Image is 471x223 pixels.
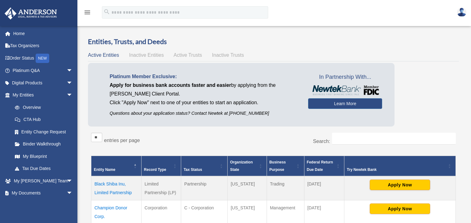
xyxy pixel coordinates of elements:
[9,163,79,175] a: Tax Due Dates
[88,52,119,58] span: Active Entities
[129,52,164,58] span: Inactive Entities
[304,176,344,200] td: [DATE]
[4,52,82,65] a: Order StatusNEW
[308,72,382,82] span: In Partnership With...
[344,156,456,176] th: Try Newtek Bank : Activate to sort
[110,109,299,117] p: Questions about your application status? Contact Newtek at [PHONE_NUMBER]
[3,7,59,20] img: Anderson Advisors Platinum Portal
[181,176,227,200] td: Partnership
[4,175,82,187] a: My [PERSON_NAME] Teamarrow_drop_down
[9,114,79,126] a: CTA Hub
[110,83,231,88] span: Apply for business bank accounts faster and easier
[110,72,299,81] p: Platinum Member Exclusive:
[347,166,446,173] div: Try Newtek Bank
[103,8,110,15] i: search
[267,176,304,200] td: Trading
[311,85,379,95] img: NewtekBankLogoSM.png
[141,176,181,200] td: Limited Partnership (LP)
[174,52,202,58] span: Active Trusts
[181,156,227,176] th: Tax Status: Activate to sort
[67,175,79,187] span: arrow_drop_down
[36,54,49,63] div: NEW
[184,167,202,172] span: Tax Status
[9,150,79,163] a: My Blueprint
[4,65,82,77] a: Platinum Q&Aarrow_drop_down
[269,160,286,172] span: Business Purpose
[9,126,79,138] a: Entity Change Request
[370,203,430,214] button: Apply Now
[308,98,382,109] a: Learn More
[304,156,344,176] th: Federal Return Due Date: Activate to sort
[4,199,82,212] a: Billingarrow_drop_down
[307,160,333,172] span: Federal Return Due Date
[9,138,79,150] a: Binder Walkthrough
[110,81,299,98] p: by applying from the [PERSON_NAME] Client Portal.
[84,11,91,16] a: menu
[4,27,82,40] a: Home
[67,65,79,77] span: arrow_drop_down
[91,156,142,176] th: Entity Name: Activate to invert sorting
[141,156,181,176] th: Record Type: Activate to sort
[267,156,304,176] th: Business Purpose: Activate to sort
[4,89,79,101] a: My Entitiesarrow_drop_down
[4,40,82,52] a: Tax Organizers
[110,98,299,107] p: Click "Apply Now" next to one of your entities to start an application.
[4,187,82,199] a: My Documentsarrow_drop_down
[67,187,79,200] span: arrow_drop_down
[67,77,79,89] span: arrow_drop_down
[88,37,459,47] h3: Entities, Trusts, and Deeds
[4,77,82,89] a: Digital Productsarrow_drop_down
[91,176,142,200] td: Black Shiba Inu, Limited Partnership
[227,176,267,200] td: [US_STATE]
[144,167,166,172] span: Record Type
[457,8,466,17] img: User Pic
[230,160,253,172] span: Organization State
[84,9,91,16] i: menu
[67,89,79,102] span: arrow_drop_down
[370,180,430,190] button: Apply Now
[104,138,140,143] label: entries per page
[212,52,244,58] span: Inactive Trusts
[67,199,79,212] span: arrow_drop_down
[94,167,115,172] span: Entity Name
[313,139,330,144] label: Search:
[227,156,267,176] th: Organization State: Activate to sort
[9,101,76,114] a: Overview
